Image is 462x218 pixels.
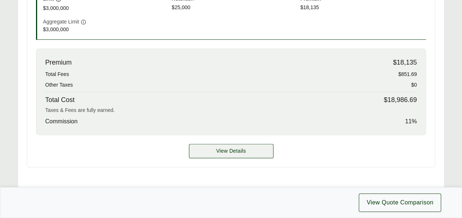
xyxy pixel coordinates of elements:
[43,4,169,12] span: $3,000,000
[216,147,246,155] span: View Details
[359,193,441,212] button: View Quote Comparison
[43,18,79,26] span: Aggregate Limit
[366,198,433,207] span: View Quote Comparison
[45,106,417,114] div: Taxes & Fees are fully earned.
[405,117,417,126] span: 11 %
[43,26,169,33] span: $3,000,000
[300,4,426,12] span: $18,135
[45,70,69,78] span: Total Fees
[398,70,417,78] span: $851.69
[45,58,72,68] span: Premium
[411,81,417,89] span: $0
[45,117,78,126] span: Commission
[45,81,73,89] span: Other Taxes
[384,95,417,105] span: $18,986.69
[393,58,417,68] span: $18,135
[45,95,75,105] span: Total Cost
[172,4,297,12] span: $25,000
[189,144,273,158] button: View Details
[189,144,273,158] a: Berkley details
